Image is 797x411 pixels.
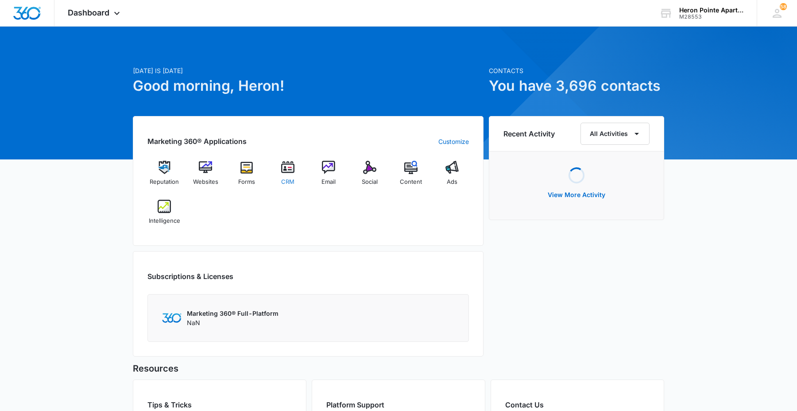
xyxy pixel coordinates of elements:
[147,200,182,232] a: Intelligence
[438,137,469,146] a: Customize
[539,184,614,205] button: View More Activity
[133,75,484,97] h1: Good morning, Heron!
[326,399,471,410] h2: Platform Support
[489,75,664,97] h1: You have 3,696 contacts
[312,161,346,193] a: Email
[271,161,305,193] a: CRM
[394,161,428,193] a: Content
[780,3,787,10] div: notifications count
[187,309,279,327] div: NaN
[150,178,179,186] span: Reputation
[147,399,292,410] h2: Tips & Tricks
[230,161,264,193] a: Forms
[353,161,387,193] a: Social
[189,161,223,193] a: Websites
[133,66,484,75] p: [DATE] is [DATE]
[147,271,233,282] h2: Subscriptions & Licenses
[187,309,279,318] p: Marketing 360® Full-Platform
[679,7,744,14] div: account name
[780,3,787,10] span: 58
[133,362,664,375] h5: Resources
[505,399,650,410] h2: Contact Us
[68,8,109,17] span: Dashboard
[503,128,555,139] h6: Recent Activity
[193,178,218,186] span: Websites
[400,178,422,186] span: Content
[162,313,182,322] img: Marketing 360 Logo
[435,161,469,193] a: Ads
[447,178,457,186] span: Ads
[679,14,744,20] div: account id
[362,178,378,186] span: Social
[147,161,182,193] a: Reputation
[281,178,294,186] span: CRM
[149,217,180,225] span: Intelligence
[580,123,650,145] button: All Activities
[238,178,255,186] span: Forms
[489,66,664,75] p: Contacts
[321,178,336,186] span: Email
[147,136,247,147] h2: Marketing 360® Applications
